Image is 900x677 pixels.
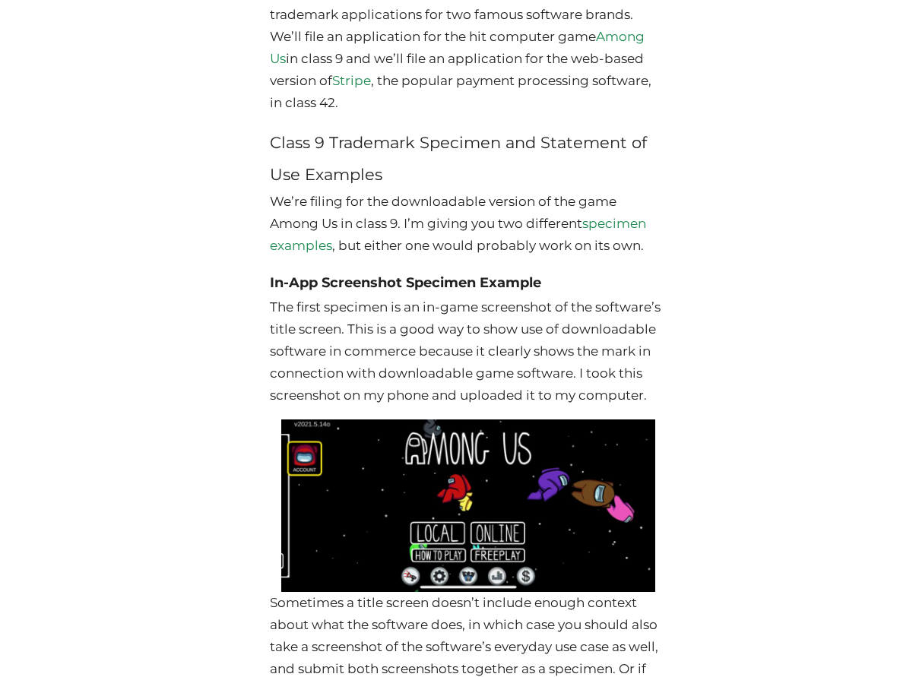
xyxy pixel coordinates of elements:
[281,419,655,592] img: Class 9 Trademark Specimen Example, In-App Screenshot
[270,191,666,257] p: We’re filing for the downloadable version of the game Among Us in class 9. I’m giving you two dif...
[270,127,666,191] h3: Class 9 Trademark Specimen and Statement of Use Examples
[332,73,371,88] a: Stripe
[270,269,666,296] h4: In-App Screenshot Specimen Example
[270,296,666,407] p: The first specimen is an in-game screenshot of the software’s title screen. This is a good way to...
[270,216,646,253] a: specimen examples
